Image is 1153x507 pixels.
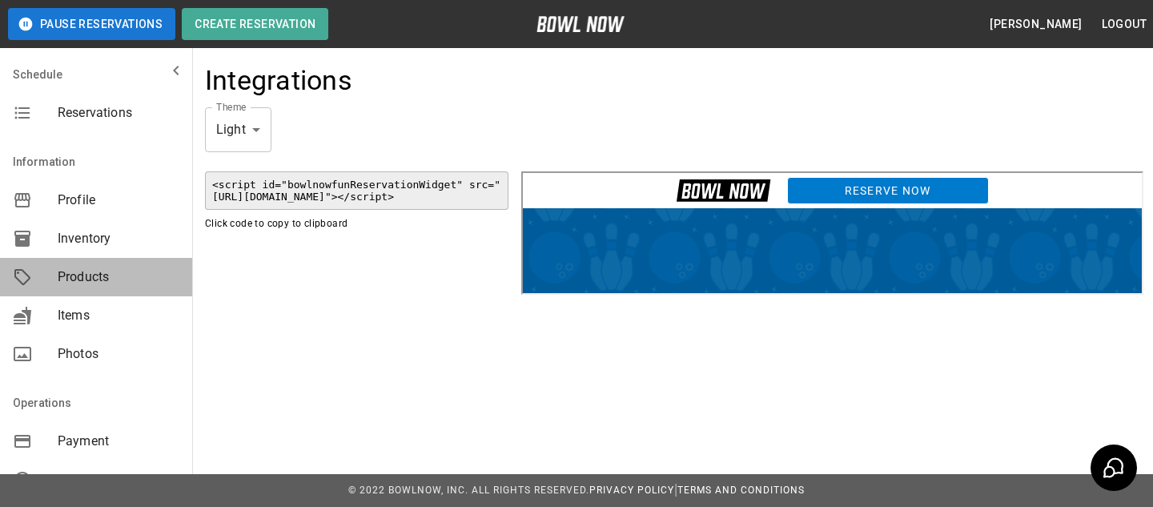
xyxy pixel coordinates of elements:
[58,229,179,248] span: Inventory
[589,485,674,496] a: Privacy Policy
[58,470,179,489] span: Hours
[58,432,179,451] span: Payment
[58,191,179,210] span: Profile
[983,10,1088,39] button: [PERSON_NAME]
[58,306,179,325] span: Items
[264,4,466,31] a: Reserve Now
[205,107,271,152] div: Light
[536,16,625,32] img: logo
[205,216,508,232] p: Click code to copy to clipboard
[58,268,179,287] span: Products
[677,485,805,496] a: Terms and Conditions
[58,344,179,364] span: Photos
[182,8,328,40] button: Create Reservation
[205,64,352,98] h4: Integrations
[348,485,589,496] span: © 2022 BowlNow, Inc. All Rights Reserved.
[1095,10,1153,39] button: Logout
[205,171,508,210] code: <script id="bowlnowfunReservationWidget" src="[URL][DOMAIN_NAME]"></script>
[8,8,175,40] button: Pause Reservations
[58,103,179,123] span: Reservations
